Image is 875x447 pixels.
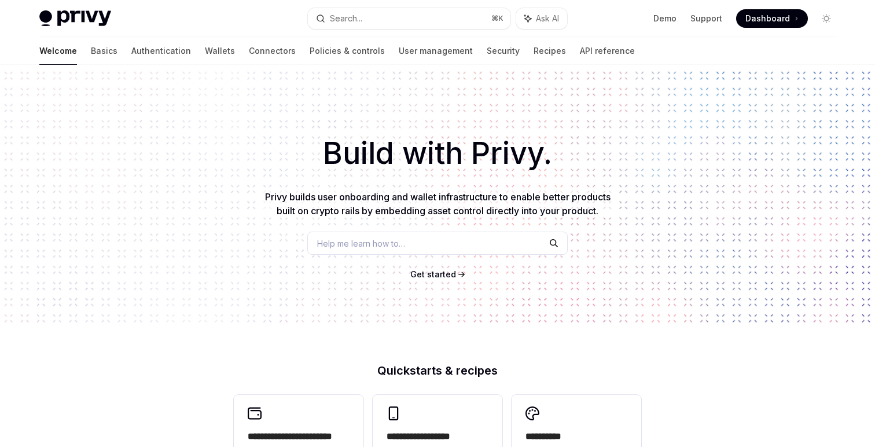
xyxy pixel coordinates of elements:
a: Policies & controls [310,37,385,65]
a: API reference [580,37,635,65]
span: Get started [410,269,456,279]
a: Demo [653,13,677,24]
h1: Build with Privy. [19,131,856,176]
a: Dashboard [736,9,808,28]
a: Connectors [249,37,296,65]
span: Help me learn how to… [317,237,405,250]
a: User management [399,37,473,65]
span: Dashboard [745,13,790,24]
div: Search... [330,12,362,25]
a: Authentication [131,37,191,65]
a: Recipes [534,37,566,65]
span: ⌘ K [491,14,503,23]
a: Basics [91,37,117,65]
button: Ask AI [516,8,567,29]
span: Ask AI [536,13,559,24]
a: Welcome [39,37,77,65]
a: Security [487,37,520,65]
span: Privy builds user onboarding and wallet infrastructure to enable better products built on crypto ... [265,191,611,217]
h2: Quickstarts & recipes [234,365,641,376]
button: Toggle dark mode [817,9,836,28]
a: Support [690,13,722,24]
a: Wallets [205,37,235,65]
a: Get started [410,269,456,280]
button: Search...⌘K [308,8,510,29]
img: light logo [39,10,111,27]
